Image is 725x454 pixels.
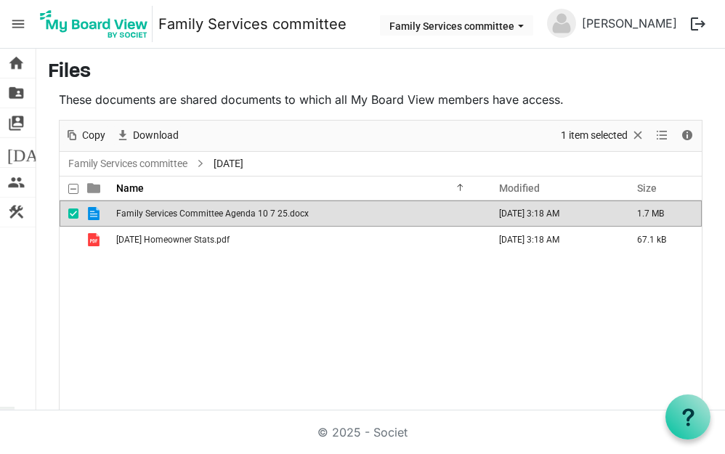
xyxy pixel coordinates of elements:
td: is template cell column header type [78,200,112,227]
span: people [7,168,25,197]
span: [DATE] [211,155,246,173]
h3: Files [48,60,713,85]
button: Copy [62,126,108,145]
span: Copy [81,126,107,145]
button: Family Services committee dropdownbutton [380,15,533,36]
div: Details [675,121,700,151]
p: These documents are shared documents to which all My Board View members have access. [59,91,702,108]
button: View dropdownbutton [653,126,671,145]
td: Sep. 25 Homeowner Stats.pdf is template cell column header Name [112,227,484,253]
a: Family Services committee [158,9,347,38]
button: Selection [559,126,648,145]
td: checkbox [60,200,78,227]
span: menu [4,10,32,38]
span: Modified [499,182,540,194]
td: checkbox [60,227,78,253]
span: [DATE] Homeowner Stats.pdf [116,235,230,245]
div: View [650,121,675,151]
button: logout [683,9,713,39]
a: My Board View Logo [36,6,158,42]
span: Family Services Committee Agenda 10 7 25.docx [116,208,309,219]
div: Copy [60,121,110,151]
a: Family Services committee [65,155,190,173]
td: is template cell column header type [78,227,112,253]
span: switch_account [7,108,25,137]
td: October 04, 2025 3:18 AM column header Modified [484,200,622,227]
a: [PERSON_NAME] [576,9,683,38]
img: no-profile-picture.svg [547,9,576,38]
img: My Board View Logo [36,6,153,42]
div: Download [110,121,184,151]
td: October 04, 2025 3:18 AM column header Modified [484,227,622,253]
button: Details [678,126,697,145]
span: construction [7,198,25,227]
a: © 2025 - Societ [317,425,408,439]
td: Family Services Committee Agenda 10 7 25.docx is template cell column header Name [112,200,484,227]
span: Download [131,126,180,145]
button: Download [113,126,182,145]
span: Name [116,182,144,194]
div: Clear selection [556,121,650,151]
td: 67.1 kB is template cell column header Size [622,227,702,253]
span: folder_shared [7,78,25,108]
span: Size [637,182,657,194]
span: [DATE] [7,138,63,167]
span: 1 item selected [559,126,629,145]
span: home [7,49,25,78]
td: 1.7 MB is template cell column header Size [622,200,702,227]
